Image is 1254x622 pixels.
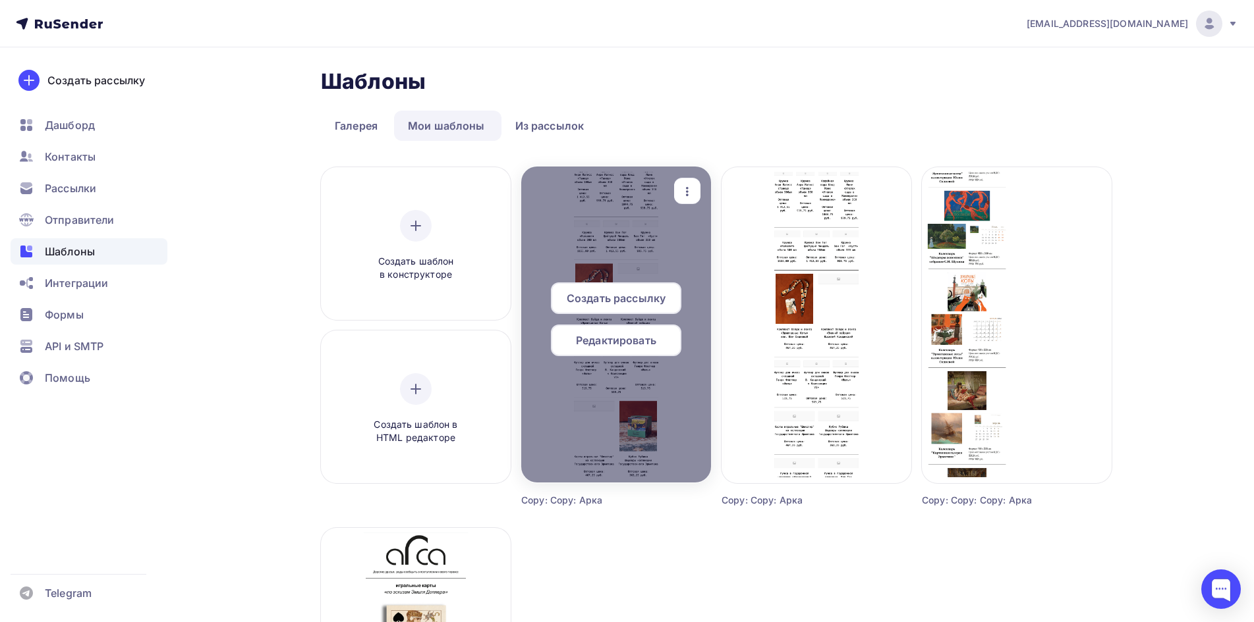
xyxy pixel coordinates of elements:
span: Помощь [45,370,90,386]
a: Контакты [11,143,167,170]
a: Рассылки [11,175,167,201]
span: Дашборд [45,117,95,133]
a: Из рассылок [501,111,598,141]
span: Редактировать [576,332,656,348]
span: Создать шаблон в HTML редакторе [353,418,478,445]
span: API и SMTP [45,338,103,354]
span: [EMAIL_ADDRESS][DOMAIN_NAME] [1027,17,1188,30]
div: Создать рассылку [47,72,145,88]
div: Copy: Copy: Арка [722,494,864,507]
span: Отправители [45,212,115,228]
a: Мои шаблоны [394,111,499,141]
a: Отправители [11,207,167,233]
span: Формы [45,307,84,323]
a: Дашборд [11,112,167,138]
span: Создать рассылку [567,290,666,306]
a: [EMAIL_ADDRESS][DOMAIN_NAME] [1027,11,1238,37]
span: Интеграции [45,275,108,291]
a: Шаблоны [11,238,167,265]
span: Рассылки [45,180,96,196]
span: Контакты [45,149,96,165]
div: Copy: Copy: Copy: Арка [922,494,1064,507]
h2: Шаблоны [321,68,426,95]
span: Шаблоны [45,244,95,259]
a: Формы [11,301,167,328]
div: Copy: Copy: Арка [521,494,664,507]
a: Галерея [321,111,391,141]
span: Создать шаблон в конструкторе [353,255,478,282]
span: Telegram [45,585,92,601]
